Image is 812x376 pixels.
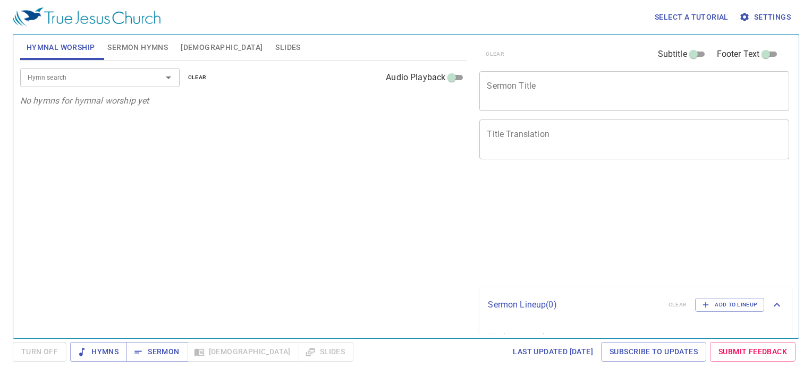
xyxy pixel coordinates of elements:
span: [DEMOGRAPHIC_DATA] [181,41,263,54]
span: Audio Playback [386,71,445,84]
span: Subscribe to Updates [610,345,698,358]
button: clear [182,71,213,84]
span: Hymns [79,345,119,358]
span: Last updated [DATE] [513,345,593,358]
iframe: from-child [475,170,729,283]
button: Sermon [126,342,188,362]
span: Sermon [135,345,179,358]
span: Add to Lineup [702,300,757,310]
a: Submit Feedback [710,342,796,362]
span: Sermon Hymns [107,41,168,54]
img: True Jesus Church [13,7,160,27]
span: Hymnal Worship [27,41,95,54]
div: Sermon Lineup(0)clearAdd to Lineup [479,287,792,322]
i: Nothing saved yet [488,332,557,342]
button: Hymns [70,342,127,362]
a: Subscribe to Updates [601,342,706,362]
span: Submit Feedback [718,345,787,358]
a: Last updated [DATE] [509,342,597,362]
i: No hymns for hymnal worship yet [20,96,149,106]
button: Add to Lineup [695,298,764,312]
span: Footer Text [717,48,760,61]
span: clear [188,73,207,82]
span: Select a tutorial [655,11,729,24]
span: Slides [275,41,300,54]
button: Open [161,70,176,85]
span: Settings [741,11,791,24]
span: Subtitle [658,48,687,61]
p: Sermon Lineup ( 0 ) [488,298,659,311]
button: Settings [737,7,795,27]
button: Select a tutorial [650,7,733,27]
